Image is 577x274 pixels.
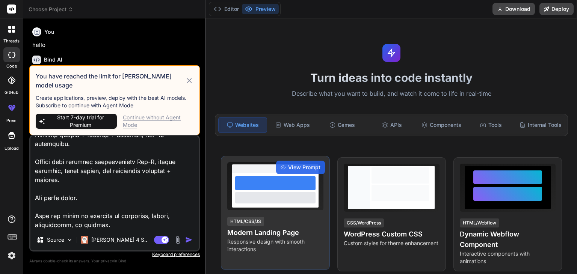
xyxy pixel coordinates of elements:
[32,41,198,50] p: hello
[185,236,193,244] img: icon
[242,4,279,14] button: Preview
[460,250,556,265] p: Interactive components with animations
[344,239,440,247] p: Custom styles for theme enhancement
[66,237,73,243] img: Pick Models
[269,117,317,133] div: Web Apps
[318,117,366,133] div: Games
[174,236,182,244] img: attachment
[81,236,88,244] img: Claude 4 Sonnet
[29,257,200,265] p: Always double-check its answers. Your in Bind
[227,238,323,253] p: Responsive design with smooth interactions
[36,72,185,90] h3: You have reached the limit for [PERSON_NAME] model usage
[123,114,193,129] div: Continue without Agent Mode
[29,6,73,13] span: Choose Project
[460,218,499,227] div: HTML/Webflow
[210,89,572,99] p: Describe what you want to build, and watch it come to life in real-time
[101,259,114,263] span: privacy
[227,217,264,226] div: HTML/CSS/JS
[47,114,114,129] span: Start 7-day trial for Premium
[3,38,20,44] label: threads
[539,3,574,15] button: Deploy
[47,236,64,244] p: Source
[288,164,320,171] span: View Prompt
[211,4,242,14] button: Editor
[6,63,17,69] label: code
[368,117,416,133] div: APIs
[517,117,565,133] div: Internal Tools
[460,229,556,250] h4: Dynamic Webflow Component
[417,117,465,133] div: Components
[44,28,54,36] h6: You
[36,94,193,109] p: Create applications, preview, deploy with the best AI models. Subscribe to continue with Agent Mode
[467,117,515,133] div: Tools
[5,145,19,152] label: Upload
[492,3,535,15] button: Download
[5,249,18,262] img: settings
[227,227,323,238] h4: Modern Landing Page
[210,71,572,84] h1: Turn ideas into code instantly
[29,251,200,257] p: Keyboard preferences
[218,117,267,133] div: Websites
[44,56,62,63] h6: Bind AI
[344,229,440,239] h4: WordPress Custom CSS
[91,236,147,244] p: [PERSON_NAME] 4 S..
[6,117,17,124] label: prem
[30,136,199,229] textarea: Loremi dolo: Si ametc, ad elitseddoeiu, te incididuntu, la etdolo/magn aliqu, en ADMI/VENIA, qu n...
[5,89,18,96] label: GitHub
[36,114,117,129] button: Start 7-day trial for Premium
[344,218,384,227] div: CSS/WordPress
